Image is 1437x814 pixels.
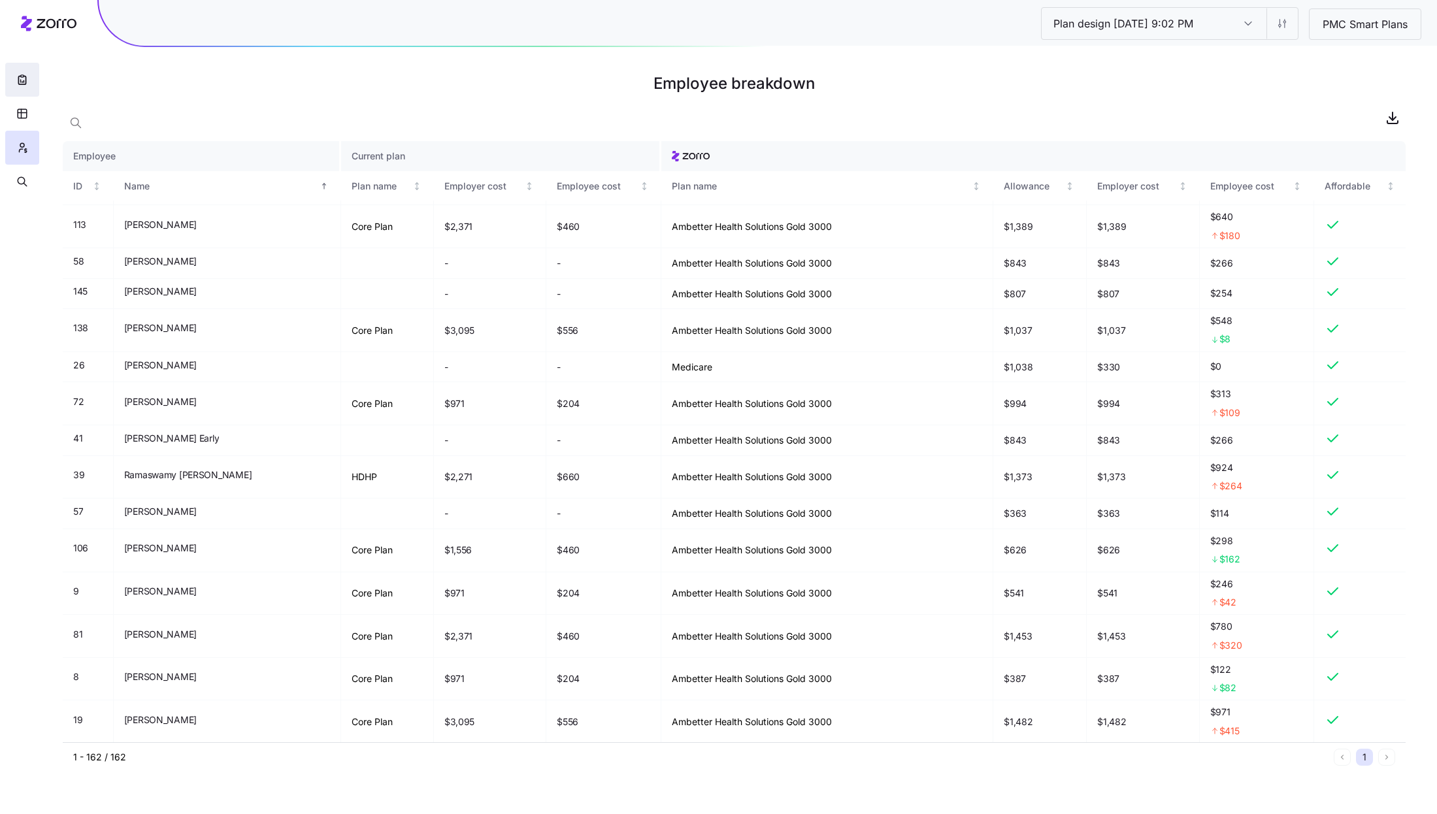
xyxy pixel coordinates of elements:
[1097,507,1120,520] span: $363
[1219,480,1242,493] span: $264
[661,248,993,279] td: Ambetter Health Solutions Gold 3000
[1097,715,1126,728] span: $1,482
[1097,179,1176,193] div: Employer cost
[114,171,341,201] th: NameSorted ascending
[1200,171,1315,201] th: Employee costNot sorted
[341,572,434,615] td: Core Plan
[1004,672,1026,685] span: $387
[546,171,661,201] th: Employee costNot sorted
[1210,434,1304,447] span: $266
[1314,171,1406,201] th: AffordableNot sorted
[124,321,197,334] span: [PERSON_NAME]
[1356,749,1373,766] button: 1
[1266,8,1298,39] button: Settings
[1004,470,1032,483] span: $1,373
[444,397,465,410] span: $971
[1210,179,1291,193] div: Employee cost
[557,361,561,374] span: -
[73,255,84,268] span: 58
[661,352,993,383] td: Medicare
[341,615,434,658] td: Core Plan
[557,179,637,193] div: Employee cost
[1097,220,1126,233] span: $1,389
[661,309,993,352] td: Ambetter Health Solutions Gold 3000
[1210,706,1304,719] span: $971
[73,542,88,555] span: 106
[1210,578,1304,591] span: $246
[1004,361,1032,374] span: $1,038
[1004,434,1027,447] span: $843
[1210,507,1304,520] span: $114
[1097,361,1120,374] span: $330
[124,505,197,518] span: [PERSON_NAME]
[73,395,84,408] span: 72
[1004,587,1024,600] span: $541
[444,507,448,520] span: -
[124,468,252,481] span: Ramaswamy [PERSON_NAME]
[993,171,1087,201] th: AllowanceNot sorted
[557,507,561,520] span: -
[63,141,341,171] th: Employee
[124,670,197,683] span: [PERSON_NAME]
[73,321,88,334] span: 138
[525,182,534,191] div: Not sorted
[557,324,578,337] span: $556
[124,432,220,445] span: [PERSON_NAME] Early
[1004,220,1032,233] span: $1,389
[1219,333,1231,346] span: $8
[444,672,465,685] span: $971
[1097,470,1125,483] span: $1,373
[73,359,84,372] span: 26
[444,434,448,447] span: -
[124,179,318,193] div: Name
[1219,681,1236,694] span: $82
[1087,171,1199,201] th: Employer costNot sorted
[557,220,580,233] span: $460
[1097,434,1120,447] span: $843
[1004,287,1026,301] span: $807
[557,287,561,301] span: -
[1097,397,1120,410] span: $994
[672,179,970,193] div: Plan name
[73,713,82,726] span: 19
[661,382,993,425] td: Ambetter Health Solutions Gold 3000
[1210,210,1304,223] span: $640
[1004,257,1027,270] span: $843
[444,324,474,337] span: $3,095
[661,529,993,572] td: Ambetter Health Solutions Gold 3000
[1097,324,1125,337] span: $1,037
[352,179,410,193] div: Plan name
[1097,257,1120,270] span: $843
[73,670,79,683] span: 8
[73,285,88,298] span: 145
[661,498,993,529] td: Ambetter Health Solutions Gold 3000
[444,470,472,483] span: $2,271
[1219,229,1240,242] span: $180
[1097,544,1120,557] span: $626
[444,220,472,233] span: $2,371
[661,700,993,743] td: Ambetter Health Solutions Gold 3000
[1210,314,1304,327] span: $548
[341,205,434,248] td: Core Plan
[341,141,661,171] th: Current plan
[1210,461,1304,474] span: $924
[1210,287,1304,300] span: $254
[341,382,434,425] td: Core Plan
[124,395,197,408] span: [PERSON_NAME]
[444,715,474,728] span: $3,095
[661,171,993,201] th: Plan nameNot sorted
[1004,544,1027,557] span: $626
[1210,620,1304,633] span: $780
[1219,406,1240,419] span: $109
[1334,749,1351,766] button: Previous page
[444,287,448,301] span: -
[92,182,101,191] div: Not sorted
[73,432,82,445] span: 41
[444,257,448,270] span: -
[320,182,329,191] div: Sorted ascending
[444,630,472,643] span: $2,371
[1065,182,1074,191] div: Not sorted
[1004,507,1027,520] span: $363
[661,205,993,248] td: Ambetter Health Solutions Gold 3000
[124,255,197,268] span: [PERSON_NAME]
